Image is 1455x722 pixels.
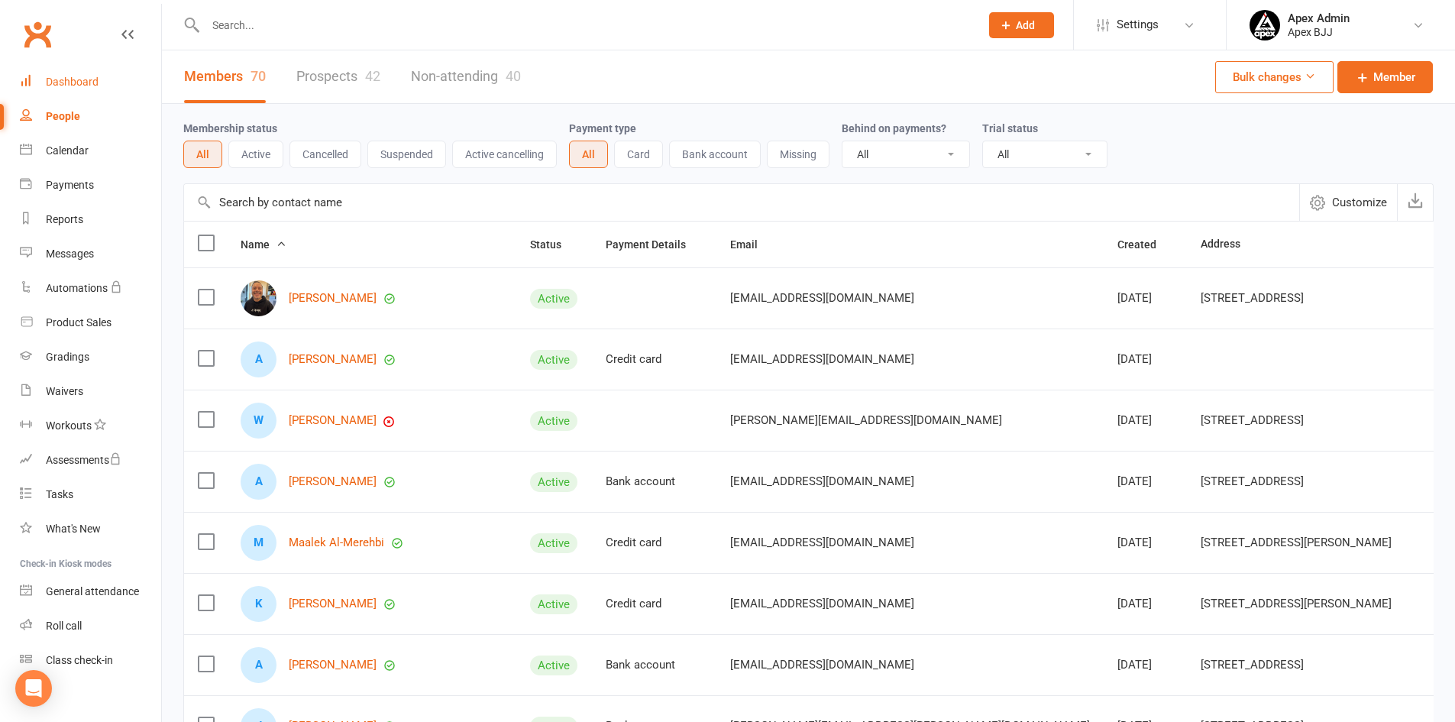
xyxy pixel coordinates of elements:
span: Settings [1117,8,1159,42]
input: Search... [201,15,969,36]
div: Automations [46,282,108,294]
div: Credit card [606,597,703,610]
button: Bulk changes [1215,61,1334,93]
img: Borhan [241,280,276,316]
div: Active [530,533,577,553]
a: Prospects42 [296,50,380,103]
input: Search by contact name [184,184,1299,221]
button: Missing [767,141,829,168]
a: Member [1337,61,1433,93]
div: Product Sales [46,316,112,329]
div: Payments [46,179,94,191]
label: Behind on payments? [842,122,946,134]
div: 70 [251,68,266,84]
img: thumb_image1745496852.png [1250,10,1280,40]
div: Roll call [46,620,82,632]
span: Customize [1332,193,1387,212]
div: Workouts [46,419,92,432]
a: [PERSON_NAME] [289,597,377,610]
div: Wahid [241,403,276,439]
div: Gradings [46,351,89,363]
button: Name [241,235,286,254]
div: Apex BJJ [1288,25,1350,39]
a: Workouts [20,409,161,443]
button: Cancelled [289,141,361,168]
label: Payment type [569,122,636,134]
span: Name [241,238,286,251]
div: [DATE] [1117,659,1173,672]
label: Membership status [183,122,277,134]
div: Reports [46,213,83,225]
a: What's New [20,512,161,546]
div: Assessments [46,454,121,466]
a: People [20,99,161,134]
div: Class check-in [46,654,113,666]
span: Payment Details [606,238,703,251]
div: Maalek [241,525,276,561]
button: All [569,141,608,168]
div: Open Intercom Messenger [15,670,52,707]
div: Waivers [46,385,83,397]
a: Messages [20,237,161,271]
div: Messages [46,248,94,260]
button: Status [530,235,578,254]
button: Active [228,141,283,168]
button: Email [730,235,774,254]
a: Payments [20,168,161,202]
button: Add [989,12,1054,38]
a: General attendance kiosk mode [20,575,161,609]
div: [DATE] [1117,475,1173,488]
a: [PERSON_NAME] [289,292,377,305]
span: Status [530,238,578,251]
a: Product Sales [20,306,161,340]
div: General attendance [46,585,139,597]
a: [PERSON_NAME] [289,353,377,366]
a: Class kiosk mode [20,643,161,678]
div: [DATE] [1117,292,1173,305]
a: [PERSON_NAME] [289,475,377,488]
div: Bank account [606,475,703,488]
span: Add [1016,19,1035,31]
a: Gradings [20,340,161,374]
div: [DATE] [1117,353,1173,366]
span: Member [1373,68,1415,86]
div: Apex Admin [1288,11,1350,25]
span: Created [1117,238,1173,251]
div: Active [530,350,577,370]
div: Abid [241,464,276,500]
button: Suspended [367,141,446,168]
div: 40 [506,68,521,84]
a: Maalek Al-Merehbi [289,536,384,549]
a: [PERSON_NAME] [289,414,377,427]
button: Card [614,141,663,168]
div: People [46,110,80,122]
a: Roll call [20,609,161,643]
div: Credit card [606,353,703,366]
button: All [183,141,222,168]
label: Trial status [982,122,1038,134]
a: Automations [20,271,161,306]
div: Tasks [46,488,73,500]
div: Active [530,472,577,492]
span: [EMAIL_ADDRESS][DOMAIN_NAME] [730,467,914,496]
span: [EMAIL_ADDRESS][DOMAIN_NAME] [730,589,914,618]
div: Dashboard [46,76,99,88]
button: Created [1117,235,1173,254]
a: Dashboard [20,65,161,99]
span: [EMAIL_ADDRESS][DOMAIN_NAME] [730,528,914,557]
span: [EMAIL_ADDRESS][DOMAIN_NAME] [730,345,914,374]
div: Active [530,411,577,431]
div: Active [530,289,577,309]
div: What's New [46,523,101,535]
a: Reports [20,202,161,237]
div: Active [530,594,577,614]
div: Kareem [241,586,276,622]
div: Active [530,656,577,675]
div: [DATE] [1117,536,1173,549]
button: Payment Details [606,235,703,254]
a: Members70 [184,50,266,103]
a: Non-attending40 [411,50,521,103]
a: Clubworx [18,15,57,53]
a: Calendar [20,134,161,168]
div: Abdl [241,647,276,683]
